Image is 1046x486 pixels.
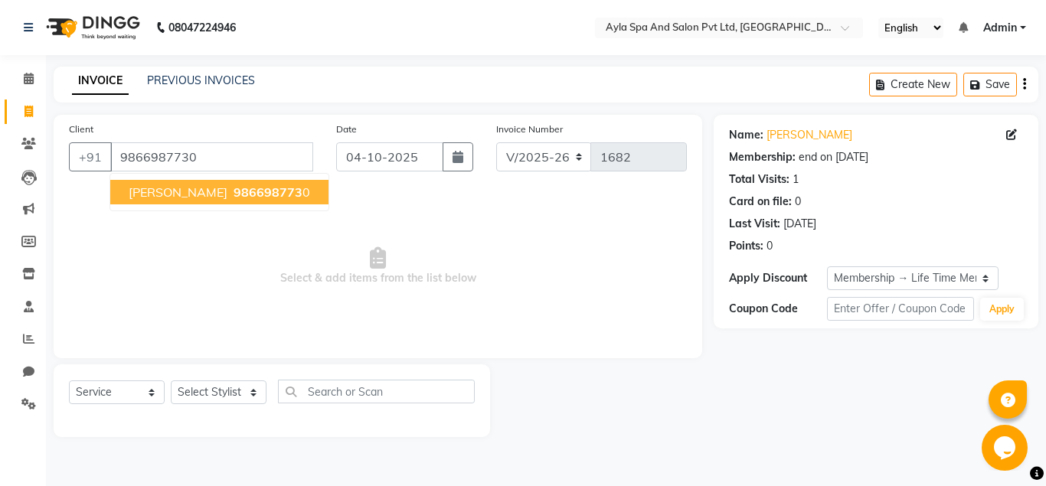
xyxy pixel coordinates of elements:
[69,190,687,343] span: Select & add items from the list below
[129,184,227,200] span: [PERSON_NAME]
[869,73,957,96] button: Create New
[729,301,827,317] div: Coupon Code
[982,425,1031,471] iframe: chat widget
[729,216,780,232] div: Last Visit:
[729,194,792,210] div: Card on file:
[963,73,1017,96] button: Save
[767,238,773,254] div: 0
[729,171,789,188] div: Total Visits:
[783,216,816,232] div: [DATE]
[110,142,313,171] input: Search by Name/Mobile/Email/Code
[69,122,93,136] label: Client
[69,142,112,171] button: +91
[39,6,144,49] img: logo
[795,194,801,210] div: 0
[496,122,563,136] label: Invoice Number
[278,380,475,403] input: Search or Scan
[827,297,974,321] input: Enter Offer / Coupon Code
[234,184,302,200] span: 986698773
[980,298,1024,321] button: Apply
[168,6,236,49] b: 08047224946
[729,127,763,143] div: Name:
[983,20,1017,36] span: Admin
[767,127,852,143] a: [PERSON_NAME]
[799,149,868,165] div: end on [DATE]
[793,171,799,188] div: 1
[72,67,129,95] a: INVOICE
[147,73,255,87] a: PREVIOUS INVOICES
[729,238,763,254] div: Points:
[729,149,796,165] div: Membership:
[336,122,357,136] label: Date
[729,270,827,286] div: Apply Discount
[230,184,310,200] ngb-highlight: 0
